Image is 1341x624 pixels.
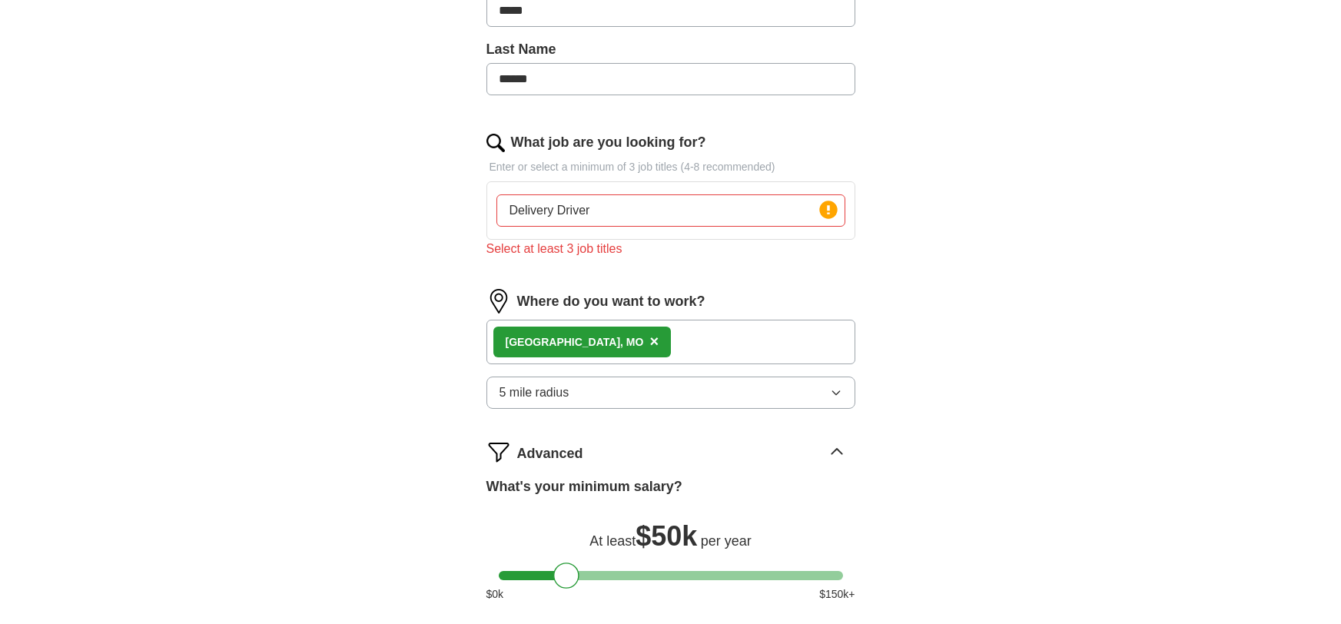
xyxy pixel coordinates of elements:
input: Type a job title and press enter [496,194,845,227]
span: $ 150 k+ [819,586,855,602]
p: Enter or select a minimum of 3 job titles (4-8 recommended) [486,159,855,175]
label: What job are you looking for? [511,132,706,153]
img: search.png [486,134,505,152]
span: $ 50k [636,520,697,552]
img: location.png [486,289,511,314]
img: filter [486,440,511,464]
span: 5 mile radius [500,383,569,402]
strong: [GEOGRAPHIC_DATA], M [506,336,636,348]
label: Where do you want to work? [517,291,705,312]
div: Select at least 3 job titles [486,240,855,258]
span: At least [589,533,636,549]
span: × [649,333,659,350]
button: × [649,330,659,353]
span: $ 0 k [486,586,504,602]
span: per year [701,533,752,549]
button: 5 mile radius [486,377,855,409]
label: What's your minimum salary? [486,476,682,497]
div: O [506,334,644,350]
label: Last Name [486,39,855,60]
span: Advanced [517,443,583,464]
